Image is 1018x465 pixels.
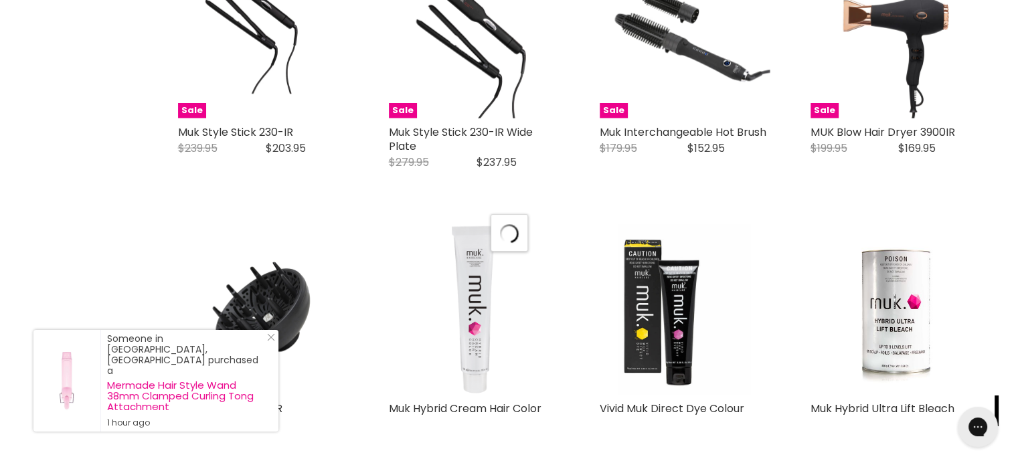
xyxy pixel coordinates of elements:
iframe: Gorgias live chat messenger [951,402,1005,452]
span: $203.95 [266,141,306,156]
a: Muk Style Stick 230-IR [178,124,293,140]
a: Muk Style Stick 230-IR Wide Plate [389,124,533,154]
small: 1 hour ago [107,417,265,428]
svg: Close Icon [267,333,275,341]
img: Muk Hybrid Cream Hair Color [403,224,545,395]
span: Sale [811,103,839,118]
img: Muk Hybrid Ultra Lift Bleach [839,224,952,395]
span: Sale [178,103,206,118]
a: Close Notification [262,333,275,347]
span: $279.95 [389,155,429,170]
a: Visit product page [33,330,100,432]
a: MUK Diffuser 3900IR MUK Diffuser 3900IR [178,224,349,395]
a: Muk Hybrid Ultra Lift Bleach [811,224,981,395]
a: Vivid Muk Direct Dye Colour Vivid Muk Direct Dye Colour [600,224,770,395]
a: Mermade Hair Style Wand 38mm Clamped Curling Tong Attachment [107,380,265,412]
a: Muk Hybrid Cream Hair Color [389,224,560,395]
a: MUK Blow Hair Dryer 3900IR [811,124,955,140]
span: $239.95 [178,141,218,156]
span: Sale [389,103,417,118]
span: $179.95 [600,141,637,156]
a: Muk Hybrid Cream Hair Color [389,401,541,416]
span: $237.95 [477,155,517,170]
span: Sale [600,103,628,118]
a: Muk Interchangeable Hot Brush [600,124,766,140]
span: $152.95 [687,141,725,156]
span: $199.95 [811,141,847,156]
img: MUK Diffuser 3900IR [178,224,349,395]
span: $169.95 [898,141,936,156]
div: Someone in [GEOGRAPHIC_DATA], [GEOGRAPHIC_DATA] purchased a [107,333,265,428]
a: Muk Hybrid Ultra Lift Bleach [811,401,954,416]
a: Vivid Muk Direct Dye Colour [600,401,744,416]
img: Vivid Muk Direct Dye Colour [618,224,751,395]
